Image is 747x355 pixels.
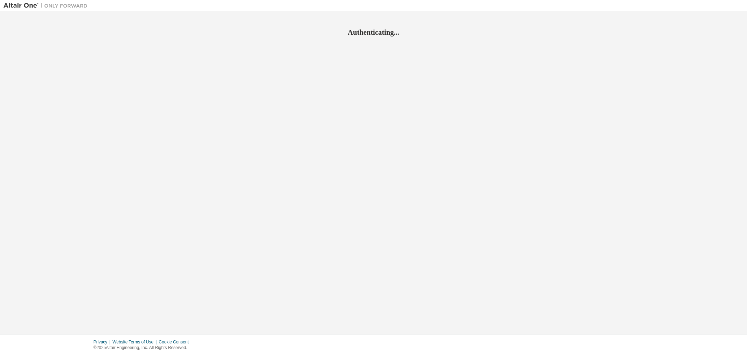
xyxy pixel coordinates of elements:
[94,339,112,345] div: Privacy
[159,339,193,345] div: Cookie Consent
[112,339,159,345] div: Website Terms of Use
[94,345,193,351] p: © 2025 Altair Engineering, Inc. All Rights Reserved.
[4,2,91,9] img: Altair One
[4,28,743,37] h2: Authenticating...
